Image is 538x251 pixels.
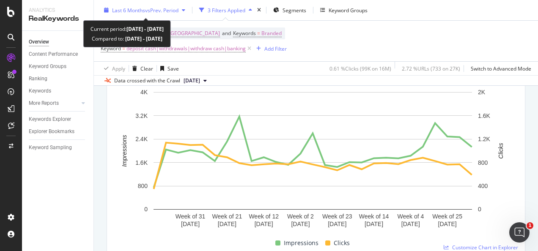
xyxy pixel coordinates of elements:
[478,89,486,95] text: 2K
[101,45,121,52] span: Keyword
[29,127,74,136] div: Explorer Bookmarks
[138,183,148,189] text: 800
[29,115,71,124] div: Keywords Explorer
[397,213,424,220] text: Week of 4
[29,87,88,95] a: Keywords
[112,6,145,14] span: Last 6 Months
[291,221,310,227] text: [DATE]
[287,213,314,220] text: Week of 2
[467,62,531,75] button: Switch to Advanced Mode
[29,50,78,59] div: Content Performance
[91,24,164,34] div: Current period:
[317,3,371,17] button: Keyword Groups
[126,43,246,55] span: deposit cash|withdrawals|withdraw cash|banking
[157,62,179,75] button: Save
[222,30,231,37] span: and
[176,213,206,220] text: Week of 31
[29,143,88,152] a: Keyword Sampling
[29,50,88,59] a: Content Performance
[92,34,162,44] div: Compared to:
[401,221,420,227] text: [DATE]
[478,206,481,213] text: 0
[438,221,457,227] text: [DATE]
[129,62,153,75] button: Clear
[328,221,346,227] text: [DATE]
[140,89,148,95] text: 4K
[135,112,148,119] text: 3.2K
[29,87,51,95] div: Keywords
[169,27,220,39] span: [GEOGRAPHIC_DATA]
[29,38,88,46] a: Overview
[208,6,245,14] div: 3 Filters Applied
[167,65,179,72] div: Save
[212,213,242,220] text: Week of 21
[233,30,256,37] span: Keywords
[365,221,383,227] text: [DATE]
[180,76,210,86] button: [DATE]
[359,213,389,220] text: Week of 14
[29,38,49,46] div: Overview
[478,183,488,189] text: 400
[253,44,287,54] button: Add Filter
[29,115,88,124] a: Keywords Explorer
[478,112,490,119] text: 1.6K
[196,3,255,17] button: 3 Filters Applied
[135,136,148,142] text: 2.4K
[29,99,79,108] a: More Reports
[184,77,200,85] span: 2025 Sep. 8th
[126,25,164,33] b: [DATE] - [DATE]
[283,6,306,14] span: Segments
[471,65,531,72] div: Switch to Advanced Mode
[270,3,310,17] button: Segments
[101,62,125,75] button: Apply
[255,6,263,14] div: times
[140,65,153,72] div: Clear
[329,6,368,14] div: Keyword Groups
[29,143,72,152] div: Keyword Sampling
[334,238,350,248] span: Clicks
[29,7,87,14] div: Analytics
[261,27,282,39] span: Branded
[145,6,178,14] span: vs Prev. Period
[29,74,88,83] a: Ranking
[452,244,518,251] span: Customize Chart in Explorer
[135,159,148,166] text: 1.6K
[181,221,200,227] text: [DATE]
[249,213,279,220] text: Week of 12
[322,213,352,220] text: Week of 23
[478,136,490,142] text: 1.2K
[124,35,162,42] b: [DATE] - [DATE]
[527,222,533,229] span: 1
[218,221,236,227] text: [DATE]
[29,62,88,71] a: Keyword Groups
[264,45,287,52] div: Add Filter
[29,127,88,136] a: Explorer Bookmarks
[29,14,87,24] div: RealKeywords
[101,3,189,17] button: Last 6 MonthsvsPrev. Period
[29,74,47,83] div: Ranking
[114,88,512,235] svg: A chart.
[112,65,125,72] div: Apply
[144,206,148,213] text: 0
[29,62,66,71] div: Keyword Groups
[284,238,318,248] span: Impressions
[255,221,273,227] text: [DATE]
[478,159,488,166] text: 800
[29,99,59,108] div: More Reports
[509,222,530,243] iframe: Intercom live chat
[121,135,128,166] text: Impressions
[114,77,180,85] div: Data crossed with the Crawl
[257,30,260,37] span: =
[444,244,518,251] a: Customize Chart in Explorer
[402,65,460,72] div: 2.72 % URLs ( 733 on 27K )
[497,143,504,158] text: Clicks
[329,65,391,72] div: 0.61 % Clicks ( 99K on 16M )
[432,213,462,220] text: Week of 25
[122,45,125,52] span: =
